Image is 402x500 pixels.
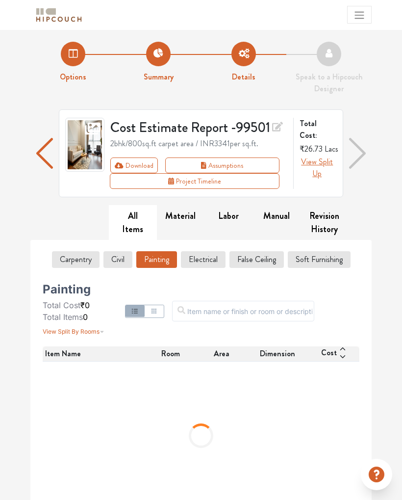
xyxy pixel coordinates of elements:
strong: Options [60,71,86,82]
button: Painting [136,251,177,268]
span: Total Cost [43,300,80,310]
strong: Speak to a Hipcouch Designer [296,71,363,94]
span: ₹0 [80,300,90,310]
button: Civil [103,251,132,268]
span: Room [161,348,180,360]
img: gallery [65,118,104,172]
span: Area [214,348,229,360]
span: View Split By Rooms [43,328,100,335]
span: Item Name [45,348,81,360]
button: Revision History [300,205,348,240]
input: Item name or finish or room or description [172,301,314,321]
li: 0 [43,311,88,323]
button: Material [157,205,205,227]
button: Soft Furnishing [288,251,351,268]
button: Electrical [181,251,226,268]
button: View Split Up [300,156,335,180]
span: ₹26.73 [300,143,323,155]
div: 2bhk / 800 sq.ft carpet area / INR 3341 per sq.ft. [110,138,287,150]
button: Carpentry [52,251,100,268]
h5: Painting [43,286,91,293]
strong: Details [232,71,255,82]
strong: Summary [144,71,174,82]
span: Dimension [260,348,295,360]
button: Download [110,158,158,173]
span: Lacs [325,143,338,155]
button: Toggle navigation [347,6,372,24]
span: Cost [321,347,337,361]
button: Project Timeline [110,173,279,189]
img: arrow right [349,132,366,176]
span: View Split Up [301,156,333,179]
button: Labor [204,205,252,227]
button: False Ceiling [229,251,284,268]
button: View Split By Rooms [43,323,104,337]
img: arrow left [36,132,53,176]
button: Assumptions [165,158,279,173]
h3: Cost Estimate Report - 99501 [110,118,287,136]
div: Toolbar with button groups [110,158,287,189]
div: First group [110,158,287,189]
button: All Items [109,205,157,240]
span: logo-horizontal.svg [34,4,83,26]
img: logo-horizontal.svg [34,6,83,24]
span: Total Items [43,312,83,322]
button: Manual [252,205,301,227]
strong: Total Cost: [300,118,335,141]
